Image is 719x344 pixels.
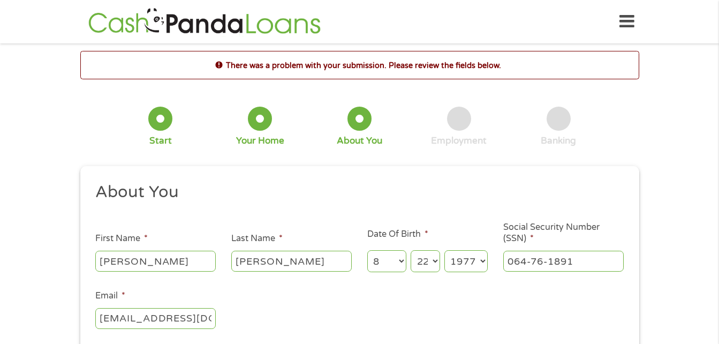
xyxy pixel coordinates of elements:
[149,135,172,147] div: Start
[85,6,324,37] img: GetLoanNow Logo
[503,251,624,271] input: 078-05-1120
[367,229,428,240] label: Date Of Birth
[95,182,616,203] h2: About You
[541,135,576,147] div: Banking
[95,290,125,302] label: Email
[95,251,216,271] input: John
[337,135,382,147] div: About You
[236,135,284,147] div: Your Home
[95,308,216,328] input: john@gmail.com
[231,251,352,271] input: Smith
[431,135,487,147] div: Employment
[95,233,148,244] label: First Name
[503,222,624,244] label: Social Security Number (SSN)
[231,233,283,244] label: Last Name
[81,59,639,71] h2: There was a problem with your submission. Please review the fields below.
